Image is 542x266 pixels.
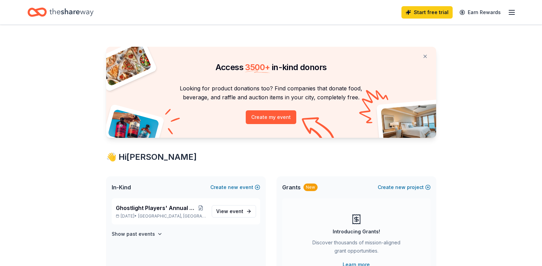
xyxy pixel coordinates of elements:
[455,6,505,19] a: Earn Rewards
[215,62,327,72] span: Access in-kind donors
[333,228,380,236] div: Introducing Grants!
[228,183,238,191] span: new
[114,84,428,102] p: Looking for product donations too? Find companies that donate food, beverage, and raffle and auct...
[302,117,336,143] img: Curvy arrow
[303,184,318,191] div: New
[116,204,196,212] span: Ghostlight Players' Annual Fundraiser
[112,230,155,238] h4: Show past events
[310,239,403,258] div: Discover thousands of mission-aligned grant opportunities.
[116,213,206,219] p: [DATE] •
[106,152,436,163] div: 👋 Hi [PERSON_NAME]
[98,43,152,87] img: Pizza
[210,183,260,191] button: Createnewevent
[378,183,431,191] button: Createnewproject
[246,110,296,124] button: Create my event
[27,4,93,20] a: Home
[112,230,163,238] button: Show past events
[245,62,270,72] span: 3500 +
[112,183,131,191] span: In-Kind
[230,208,243,214] span: event
[212,205,256,218] a: View event
[138,213,206,219] span: [GEOGRAPHIC_DATA], [GEOGRAPHIC_DATA]
[395,183,406,191] span: new
[282,183,301,191] span: Grants
[401,6,453,19] a: Start free trial
[216,207,243,215] span: View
